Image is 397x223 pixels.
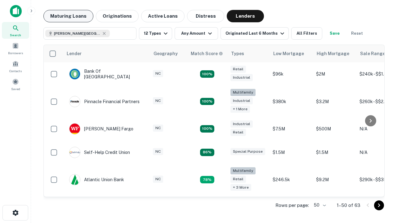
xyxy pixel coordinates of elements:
[141,10,185,22] button: Active Loans
[11,86,20,91] span: Saved
[313,45,356,62] th: High Mortgage
[273,50,304,57] div: Low Mortgage
[221,27,289,40] button: Originated Last 6 Months
[153,70,163,77] div: NC
[313,86,356,117] td: $3.2M
[311,201,327,210] div: 50
[10,33,21,37] span: Search
[150,45,187,62] th: Geography
[227,45,270,62] th: Types
[96,10,139,22] button: Originations
[230,184,251,191] div: + 3 more
[270,86,313,117] td: $380k
[187,45,227,62] th: Capitalize uses an advanced AI algorithm to match your search with the best lender. The match sco...
[313,164,356,195] td: $9.2M
[175,27,218,40] button: Any Amount
[360,50,385,57] div: Sale Range
[230,148,265,155] div: Special Purpose
[337,202,360,209] p: 1–50 of 63
[153,148,163,155] div: NC
[230,120,253,128] div: Industrial
[2,76,29,93] a: Saved
[153,176,163,183] div: NC
[10,5,22,17] img: capitalize-icon.png
[69,69,80,79] img: picture
[2,22,29,39] a: Search
[8,50,23,55] span: Borrowers
[366,173,397,203] iframe: Chat Widget
[313,62,356,86] td: $2M
[200,98,214,105] div: Matching Properties: 23, hasApolloMatch: undefined
[67,50,82,57] div: Lender
[200,70,214,78] div: Matching Properties: 15, hasApolloMatch: undefined
[230,66,246,73] div: Retail
[230,176,246,183] div: Retail
[230,129,246,136] div: Retail
[270,117,313,141] td: $7.5M
[270,45,313,62] th: Low Mortgage
[200,176,214,183] div: Matching Properties: 10, hasApolloMatch: undefined
[69,123,133,134] div: [PERSON_NAME] Fargo
[325,27,345,40] button: Save your search to get updates of matches that match your search criteria.
[275,202,309,209] p: Rows per page:
[2,40,29,57] a: Borrowers
[153,97,163,104] div: NC
[270,164,313,195] td: $246.5k
[69,147,130,158] div: Self-help Credit Union
[154,50,178,57] div: Geography
[347,27,367,40] button: Reset
[227,10,264,22] button: Lenders
[230,74,253,81] div: Industrial
[225,30,286,37] div: Originated Last 6 Months
[54,31,100,36] span: [PERSON_NAME][GEOGRAPHIC_DATA], [GEOGRAPHIC_DATA]
[63,45,150,62] th: Lender
[374,200,384,210] button: Go to next page
[200,125,214,133] div: Matching Properties: 14, hasApolloMatch: undefined
[291,27,322,40] button: All Filters
[313,141,356,164] td: $1.5M
[230,167,256,174] div: Multifamily
[43,10,93,22] button: Maturing Loans
[200,149,214,156] div: Matching Properties: 11, hasApolloMatch: undefined
[9,68,22,73] span: Contacts
[313,117,356,141] td: $500M
[230,97,253,104] div: Industrial
[270,141,313,164] td: $1.5M
[153,125,163,132] div: NC
[69,147,80,158] img: picture
[230,106,250,113] div: + 1 more
[69,96,140,107] div: Pinnacle Financial Partners
[69,96,80,107] img: picture
[230,89,256,96] div: Multifamily
[69,174,124,185] div: Atlantic Union Bank
[191,50,223,57] div: Capitalize uses an advanced AI algorithm to match your search with the best lender. The match sco...
[139,27,172,40] button: 12 Types
[187,10,224,22] button: Distress
[270,62,313,86] td: $96k
[231,50,244,57] div: Types
[69,124,80,134] img: picture
[69,68,144,80] div: Bank Of [GEOGRAPHIC_DATA]
[2,58,29,75] a: Contacts
[191,50,222,57] h6: Match Score
[317,50,349,57] div: High Mortgage
[69,174,80,185] img: picture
